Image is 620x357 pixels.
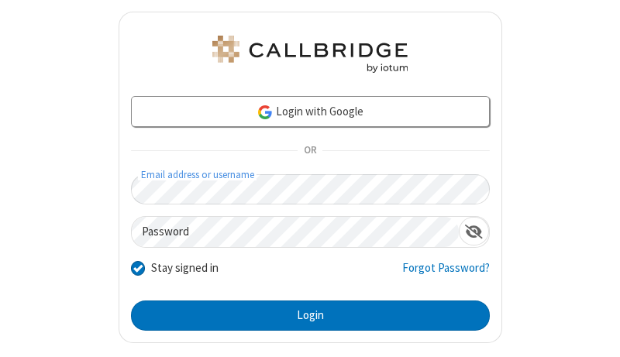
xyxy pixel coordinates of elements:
[131,96,490,127] a: Login with Google
[151,259,219,277] label: Stay signed in
[131,300,490,331] button: Login
[257,104,274,121] img: google-icon.png
[209,36,411,73] img: Astra
[402,259,490,289] a: Forgot Password?
[298,140,322,162] span: OR
[132,217,459,247] input: Password
[459,217,489,245] div: Show password
[131,174,490,204] input: Email address or username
